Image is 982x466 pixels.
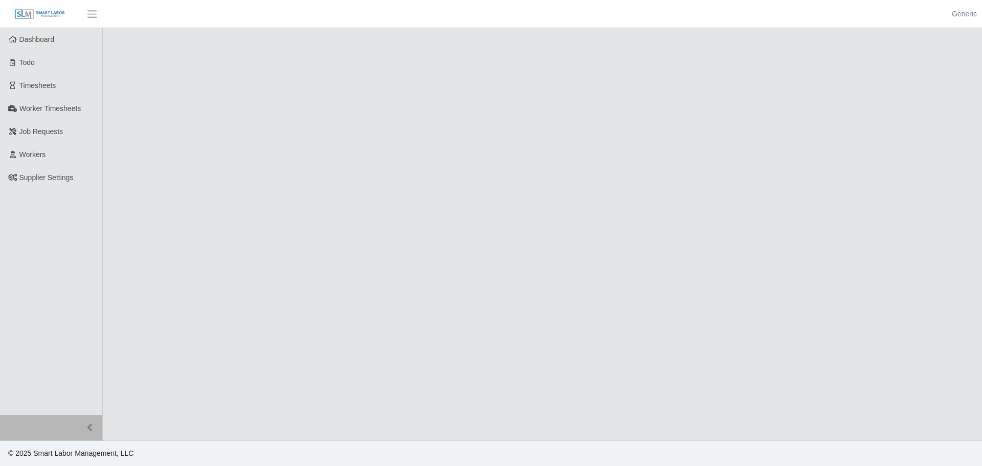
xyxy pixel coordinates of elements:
span: Workers [19,150,46,159]
a: Generic [952,9,977,19]
span: © 2025 Smart Labor Management, LLC [8,449,133,457]
img: SLM Logo [14,9,65,20]
span: Timesheets [19,81,56,90]
span: Todo [19,58,35,66]
span: Dashboard [19,35,55,43]
span: Supplier Settings [19,173,74,182]
span: Job Requests [19,127,63,136]
span: Worker Timesheets [19,104,81,113]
